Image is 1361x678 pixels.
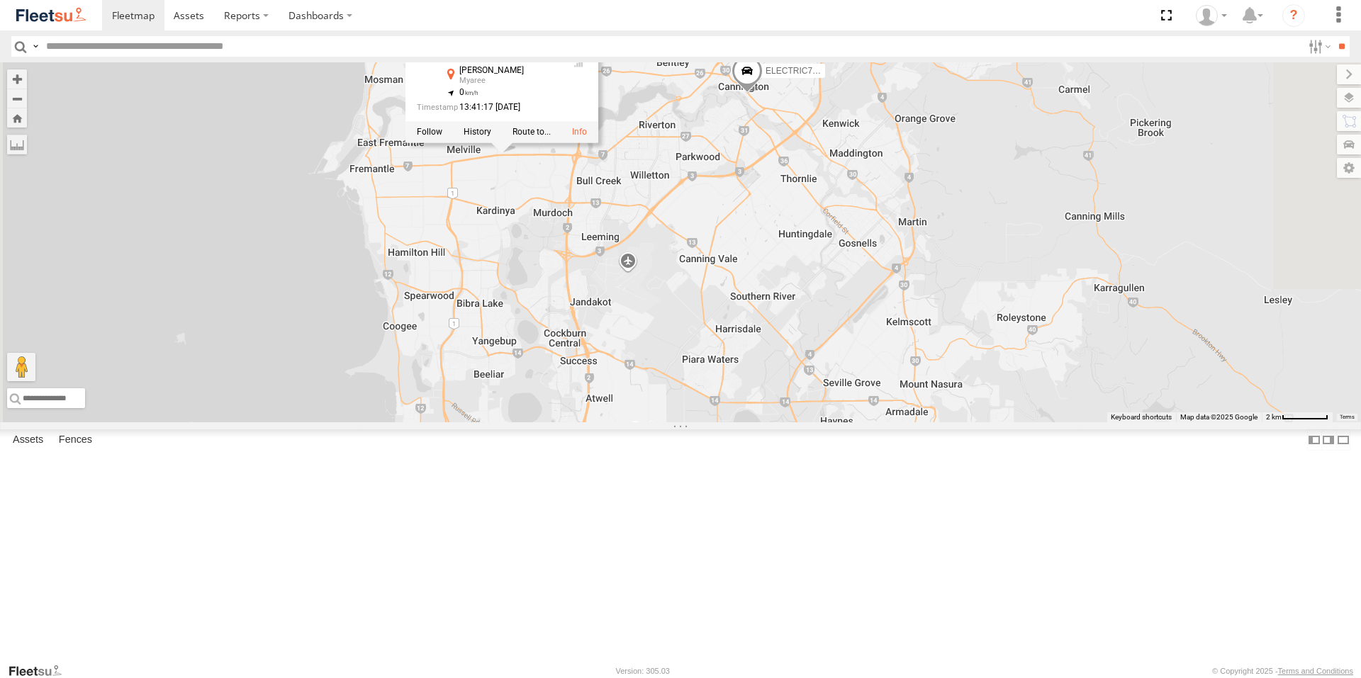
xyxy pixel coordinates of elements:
[14,6,88,25] img: fleetsu-logo-horizontal.svg
[1340,414,1355,420] a: Terms
[459,88,478,98] span: 0
[417,127,442,137] label: Realtime tracking of Asset
[570,57,587,69] div: GSM Signal = 4
[1336,429,1350,450] label: Hide Summary Table
[7,89,27,108] button: Zoom out
[572,127,587,137] a: View Asset Details
[30,36,41,57] label: Search Query
[1212,667,1353,675] div: © Copyright 2025 -
[1278,667,1353,675] a: Terms and Conditions
[7,69,27,89] button: Zoom in
[616,667,670,675] div: Version: 305.03
[1307,429,1321,450] label: Dock Summary Table to the Left
[459,67,559,76] div: [PERSON_NAME]
[766,66,890,76] span: ELECTRIC7 - [PERSON_NAME]
[1266,413,1282,421] span: 2 km
[1337,158,1361,178] label: Map Settings
[1321,429,1335,450] label: Dock Summary Table to the Right
[459,77,559,86] div: Myaree
[7,353,35,381] button: Drag Pegman onto the map to open Street View
[7,135,27,154] label: Measure
[1180,413,1258,421] span: Map data ©2025 Google
[7,108,27,128] button: Zoom Home
[464,127,491,137] label: View Asset History
[1262,412,1333,422] button: Map scale: 2 km per 62 pixels
[6,430,50,450] label: Assets
[1111,412,1172,422] button: Keyboard shortcuts
[513,127,551,137] label: Route To Location
[1191,5,1232,26] div: Wayne Betts
[1303,36,1333,57] label: Search Filter Options
[1282,4,1305,27] i: ?
[417,103,559,113] div: Date/time of location update
[8,664,73,678] a: Visit our Website
[52,430,99,450] label: Fences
